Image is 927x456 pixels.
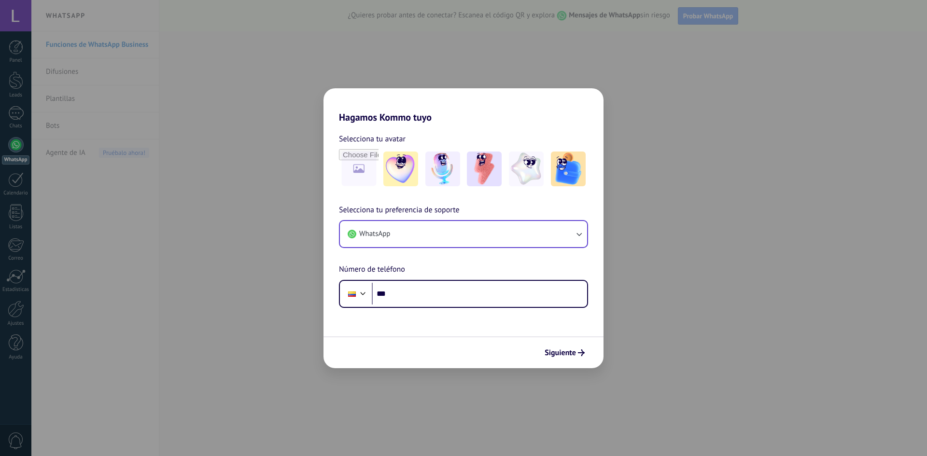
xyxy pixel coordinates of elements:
img: -3.jpeg [467,152,502,186]
span: Selecciona tu avatar [339,133,406,145]
img: -1.jpeg [383,152,418,186]
button: Siguiente [540,345,589,361]
span: Número de teléfono [339,263,405,276]
img: -4.jpeg [509,152,544,186]
div: Colombia: + 57 [343,284,361,304]
img: -5.jpeg [551,152,586,186]
span: Selecciona tu preferencia de soporte [339,204,460,217]
button: WhatsApp [340,221,587,247]
span: WhatsApp [359,229,390,239]
span: Siguiente [545,349,576,356]
h2: Hagamos Kommo tuyo [323,88,604,123]
img: -2.jpeg [425,152,460,186]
